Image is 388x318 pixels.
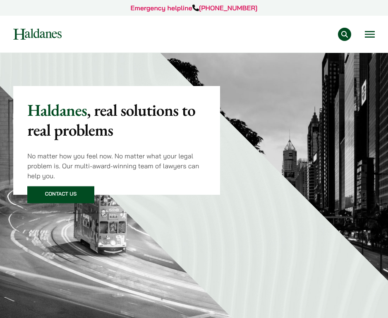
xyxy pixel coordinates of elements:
[27,99,195,141] mark: , real solutions to real problems
[365,31,375,38] button: Open menu
[27,151,206,181] p: No matter how you feel now. No matter what your legal problem is. Our multi-award-winning team of...
[27,100,206,140] p: Haldanes
[13,29,62,40] img: Logo of Haldanes
[27,186,94,203] a: Contact Us
[338,28,351,41] button: Search
[131,4,258,12] a: Emergency helpline[PHONE_NUMBER]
